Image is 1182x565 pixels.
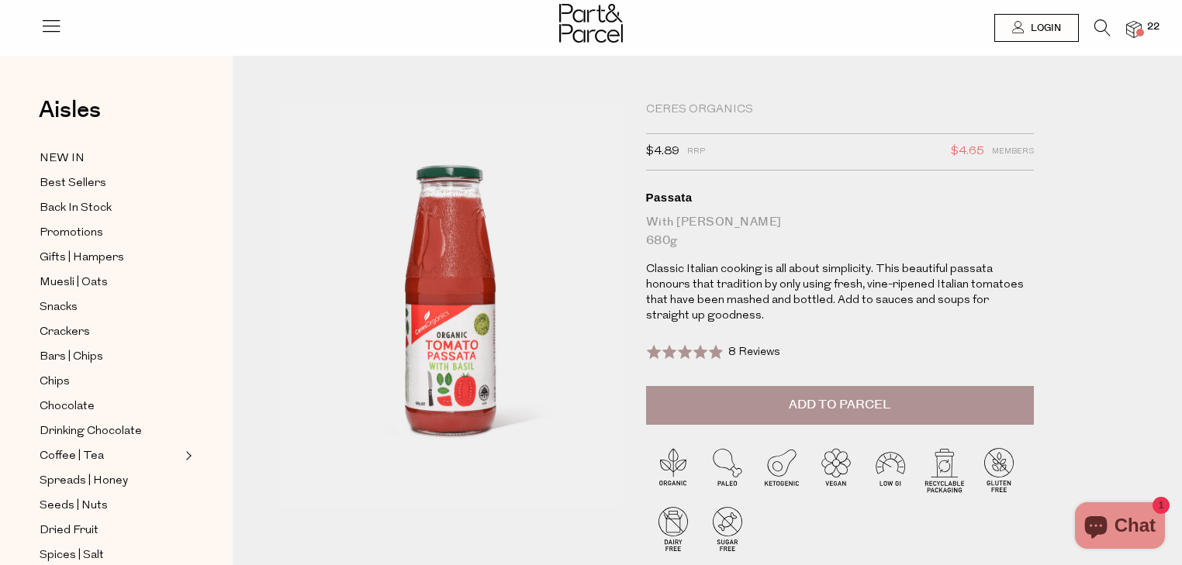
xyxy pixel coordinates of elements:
[1143,20,1163,34] span: 22
[40,298,181,317] a: Snacks
[687,142,705,162] span: RRP
[972,443,1026,497] img: P_P-ICONS-Live_Bec_V11_Gluten_Free.svg
[40,522,98,540] span: Dried Fruit
[40,149,181,168] a: NEW IN
[994,14,1079,42] a: Login
[755,443,809,497] img: P_P-ICONS-Live_Bec_V11_Ketogenic.svg
[863,443,918,497] img: P_P-ICONS-Live_Bec_V11_Low_Gi.svg
[40,199,112,218] span: Back In Stock
[40,546,181,565] a: Spices | Salt
[646,262,1034,324] p: Classic Italian cooking is all about simplicity. This beautiful passata honours that tradition by...
[40,174,181,193] a: Best Sellers
[646,213,1034,250] div: With [PERSON_NAME] 680g
[1027,22,1061,35] span: Login
[40,373,70,391] span: Chips
[809,443,863,497] img: P_P-ICONS-Live_Bec_V11_Vegan.svg
[1126,21,1142,37] a: 22
[646,386,1034,425] button: Add to Parcel
[1070,502,1170,553] inbox-online-store-chat: Shopify online store chat
[40,322,181,342] a: Crackers
[951,142,984,162] span: $4.65
[40,174,106,193] span: Best Sellers
[40,496,181,515] a: Seeds | Nuts
[40,249,124,267] span: Gifts | Hampers
[40,422,181,441] a: Drinking Chocolate
[40,347,181,367] a: Bars | Chips
[40,472,128,491] span: Spreads | Honey
[789,396,890,414] span: Add to Parcel
[40,422,142,441] span: Drinking Chocolate
[40,248,181,267] a: Gifts | Hampers
[40,273,181,292] a: Muesli | Oats
[40,446,181,466] a: Coffee | Tea
[559,4,623,43] img: Part&Parcel
[918,443,972,497] img: P_P-ICONS-Live_Bec_V11_Recyclable_Packaging.svg
[40,372,181,391] a: Chips
[646,190,1034,205] div: Passata
[646,501,700,556] img: P_P-ICONS-Live_Bec_V11_Dairy_Free.svg
[700,443,755,497] img: P_P-ICONS-Live_Bec_V11_Paleo.svg
[40,323,90,342] span: Crackers
[39,93,101,127] span: Aisles
[40,298,78,317] span: Snacks
[646,102,1034,118] div: Ceres Organics
[992,142,1034,162] span: Members
[40,223,181,243] a: Promotions
[39,98,101,137] a: Aisles
[40,150,85,168] span: NEW IN
[40,224,103,243] span: Promotions
[40,274,108,292] span: Muesli | Oats
[40,471,181,491] a: Spreads | Honey
[181,446,192,465] button: Expand/Collapse Coffee | Tea
[40,521,181,540] a: Dried Fruit
[646,443,700,497] img: P_P-ICONS-Live_Bec_V11_Organic.svg
[40,348,103,367] span: Bars | Chips
[646,142,679,162] span: $4.89
[279,102,623,508] img: Passata
[40,546,104,565] span: Spices | Salt
[700,501,755,556] img: P_P-ICONS-Live_Bec_V11_Sugar_Free.svg
[40,398,95,416] span: Chocolate
[40,397,181,416] a: Chocolate
[728,346,780,358] span: 8 Reviews
[40,198,181,218] a: Back In Stock
[40,497,108,515] span: Seeds | Nuts
[40,447,104,466] span: Coffee | Tea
